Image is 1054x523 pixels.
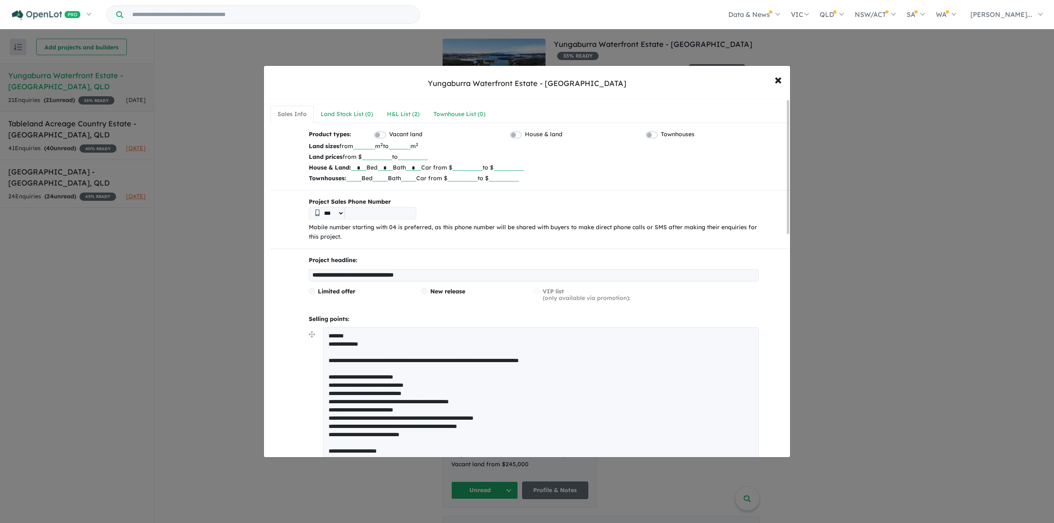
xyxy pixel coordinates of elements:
[321,109,373,119] div: Land Stock List ( 0 )
[525,130,562,139] label: House & land
[309,331,315,337] img: drag.svg
[309,223,759,242] p: Mobile number starting with 04 is preferred, as this phone number will be shared with buyers to m...
[428,78,626,89] div: Yungaburra Waterfront Estate - [GEOGRAPHIC_DATA]
[315,209,319,216] img: Phone icon
[380,142,383,147] sup: 2
[318,288,355,295] span: Limited offer
[309,162,759,173] p: Bed Bath Car from $ to $
[389,130,422,139] label: Vacant land
[309,142,339,150] b: Land sizes
[434,109,485,119] div: Townhouse List ( 0 )
[309,173,759,184] p: Bed Bath Car from $ to $
[309,197,759,207] b: Project Sales Phone Number
[309,151,759,162] p: from $ to
[309,130,351,141] b: Product types:
[309,174,346,182] b: Townhouses:
[661,130,695,139] label: Townhouses
[309,141,759,151] p: from m to m
[970,10,1032,19] span: [PERSON_NAME]...
[774,70,782,88] span: ×
[12,10,81,20] img: Openlot PRO Logo White
[309,314,759,324] p: Selling points:
[125,6,418,23] input: Try estate name, suburb, builder or developer
[387,109,420,119] div: H&L List ( 2 )
[309,256,759,265] p: Project headline:
[430,288,465,295] span: New release
[309,153,343,160] b: Land prices
[416,142,418,147] sup: 2
[277,109,307,119] div: Sales Info
[309,164,351,171] b: House & Land:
